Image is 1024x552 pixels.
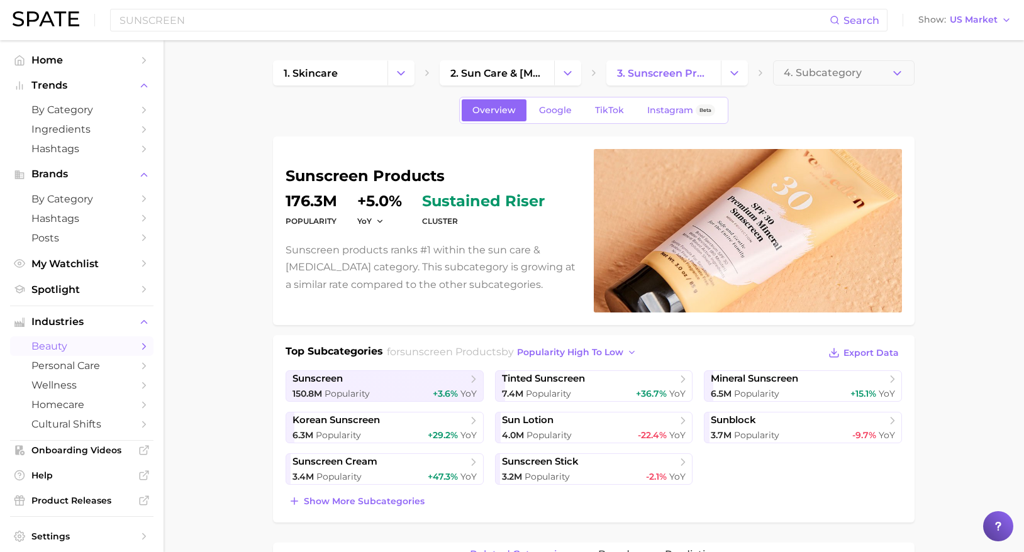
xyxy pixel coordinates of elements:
[850,388,876,399] span: +15.1%
[879,388,895,399] span: YoY
[10,375,153,395] a: wellness
[517,347,623,358] span: popularity high to low
[357,194,402,209] dd: +5.0%
[316,429,361,441] span: Popularity
[286,168,579,184] h1: sunscreen products
[273,60,387,86] a: 1. skincare
[10,312,153,331] button: Industries
[526,388,571,399] span: Popularity
[10,228,153,248] a: Posts
[31,54,132,66] span: Home
[637,99,726,121] a: InstagramBeta
[10,441,153,460] a: Onboarding Videos
[10,356,153,375] a: personal care
[460,471,477,482] span: YoY
[10,165,153,184] button: Brands
[595,105,624,116] span: TikTok
[31,143,132,155] span: Hashtags
[286,241,579,293] p: Sunscreen products ranks #1 within the sun care & [MEDICAL_DATA] category. This subcategory is gr...
[843,14,879,26] span: Search
[10,527,153,546] a: Settings
[773,60,915,86] button: 4. Subcategory
[495,453,693,485] a: sunscreen stick3.2m Popularity-2.1% YoY
[10,395,153,414] a: homecare
[316,471,362,482] span: Popularity
[699,105,711,116] span: Beta
[539,105,572,116] span: Google
[31,284,132,295] span: Spotlight
[31,168,132,180] span: Brands
[325,388,370,399] span: Popularity
[31,80,132,91] span: Trends
[843,348,899,358] span: Export Data
[525,471,570,482] span: Popularity
[879,429,895,441] span: YoY
[31,495,132,506] span: Product Releases
[636,388,667,399] span: +36.7%
[669,388,686,399] span: YoY
[440,60,554,86] a: 2. sun care & [MEDICAL_DATA]
[31,531,132,542] span: Settings
[10,189,153,209] a: by Category
[950,16,998,23] span: US Market
[669,471,686,482] span: YoY
[10,336,153,356] a: beauty
[31,470,132,481] span: Help
[284,67,338,79] span: 1. skincare
[502,373,585,385] span: tinted sunscreen
[286,370,484,402] a: sunscreen150.8m Popularity+3.6% YoY
[31,316,132,328] span: Industries
[10,414,153,434] a: cultural shifts
[784,67,862,79] span: 4. Subcategory
[472,105,516,116] span: Overview
[422,214,545,229] dt: cluster
[10,119,153,139] a: Ingredients
[10,280,153,299] a: Spotlight
[286,453,484,485] a: sunscreen cream3.4m Popularity+47.3% YoY
[915,12,1015,28] button: ShowUS Market
[10,76,153,95] button: Trends
[292,388,322,399] span: 150.8m
[918,16,946,23] span: Show
[734,388,779,399] span: Popularity
[10,209,153,228] a: Hashtags
[502,456,579,468] span: sunscreen stick
[387,60,415,86] button: Change Category
[711,414,756,426] span: sunblock
[357,216,384,226] button: YoY
[10,491,153,510] a: Product Releases
[286,412,484,443] a: korean sunscreen6.3m Popularity+29.2% YoY
[428,429,458,441] span: +29.2%
[292,456,377,468] span: sunscreen cream
[286,492,428,510] button: Show more subcategories
[10,139,153,158] a: Hashtags
[502,471,522,482] span: 3.2m
[286,214,337,229] dt: Popularity
[721,60,748,86] button: Change Category
[292,471,314,482] span: 3.4m
[31,213,132,224] span: Hashtags
[606,60,721,86] a: 3. sunscreen products
[428,471,458,482] span: +47.3%
[31,104,132,116] span: by Category
[400,346,501,358] span: sunscreen products
[286,194,337,209] dd: 176.3m
[669,429,686,441] span: YoY
[704,370,902,402] a: mineral sunscreen6.5m Popularity+15.1% YoY
[387,346,640,358] span: for by
[31,340,132,352] span: beauty
[357,216,372,226] span: YoY
[502,429,524,441] span: 4.0m
[31,193,132,205] span: by Category
[292,373,343,385] span: sunscreen
[433,388,458,399] span: +3.6%
[638,429,667,441] span: -22.4%
[31,379,132,391] span: wellness
[528,99,582,121] a: Google
[514,344,640,361] button: popularity high to low
[646,471,667,482] span: -2.1%
[502,414,554,426] span: sun lotion
[825,344,902,362] button: Export Data
[711,388,732,399] span: 6.5m
[647,105,693,116] span: Instagram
